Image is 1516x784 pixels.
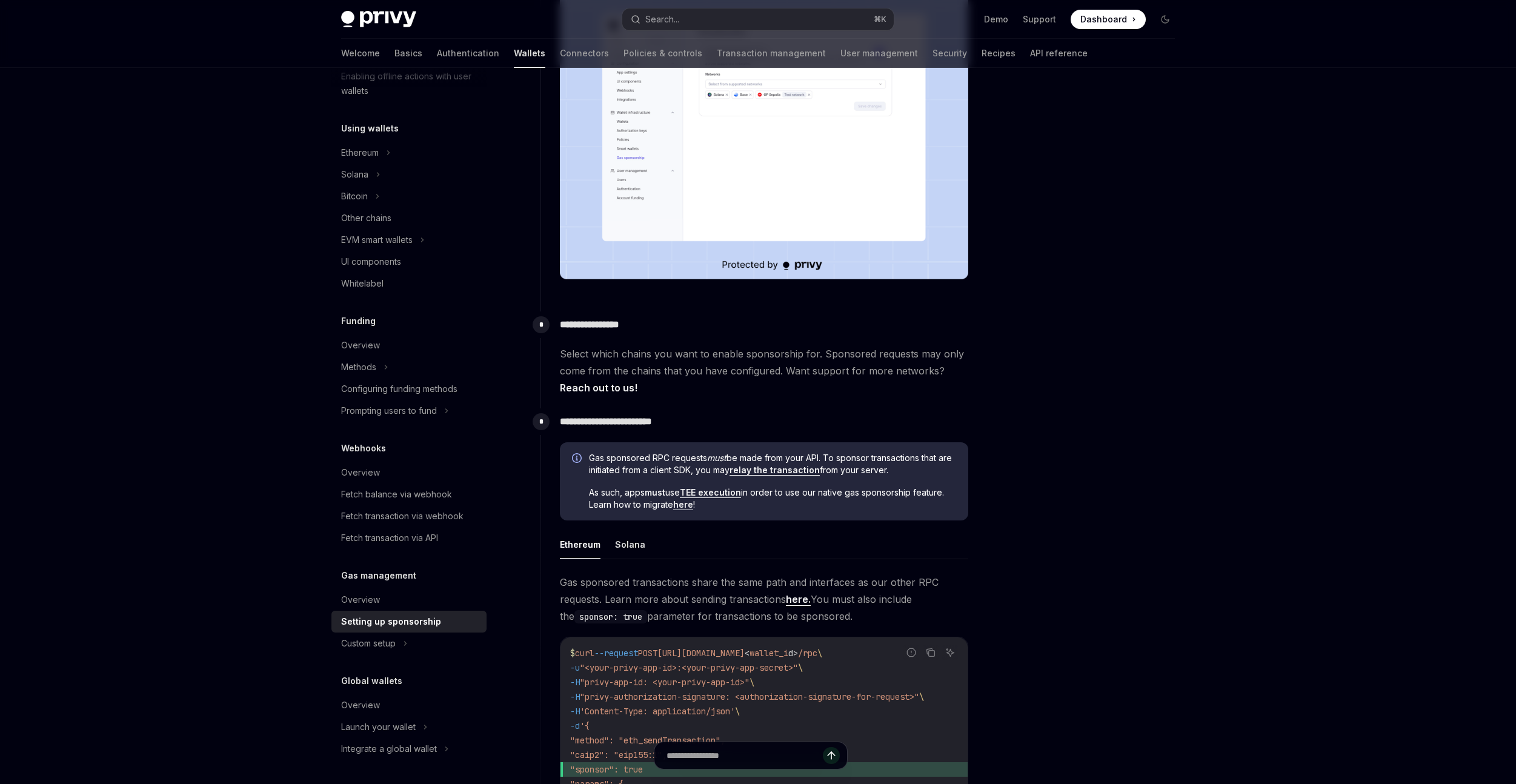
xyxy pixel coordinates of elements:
a: Other chains [331,207,487,229]
a: Support [1023,13,1056,25]
span: \ [919,691,924,702]
div: Configuring funding methods [341,382,457,396]
div: Overview [341,338,380,353]
div: Setting up sponsorship [341,614,441,629]
h5: Webhooks [341,441,386,456]
div: Fetch transaction via API [341,531,438,545]
span: -H [570,691,580,702]
span: '{ [580,720,590,731]
div: Ethereum [341,145,379,160]
a: Overview [331,694,487,716]
span: -H [570,677,580,688]
span: As such, apps use in order to use our native gas sponsorship feature. Learn how to migrate ! [589,487,956,511]
h5: Funding [341,314,376,328]
a: Transaction management [717,39,826,68]
a: TEE execution [680,487,741,498]
span: -u [570,662,580,673]
span: wallet_i [750,648,788,659]
span: /rpc [798,648,817,659]
a: Recipes [982,39,1016,68]
span: ⌘ K [874,15,886,24]
span: $ [570,648,575,659]
div: Prompting users to fund [341,404,437,418]
span: -H [570,706,580,717]
button: Toggle dark mode [1155,10,1175,29]
code: sponsor: true [574,610,647,623]
a: Configuring funding methods [331,378,487,400]
span: "method": "eth_sendTransaction", [570,735,725,746]
a: Connectors [560,39,609,68]
span: \ [735,706,740,717]
h5: Global wallets [341,674,402,688]
button: Report incorrect code [903,645,919,660]
a: Authentication [437,39,499,68]
span: --request [594,648,638,659]
a: Policies & controls [623,39,702,68]
span: curl [575,648,594,659]
div: Overview [341,465,380,480]
a: Overview [331,462,487,483]
a: Whitelabel [331,273,487,294]
span: "<your-privy-app-id>:<your-privy-app-secret>" [580,662,798,673]
span: 'Content-Type: application/json' [580,706,735,717]
a: Reach out to us! [560,382,637,394]
span: \ [750,677,754,688]
a: Wallets [514,39,545,68]
a: Setting up sponsorship [331,611,487,633]
img: dark logo [341,11,416,28]
span: > [793,648,798,659]
a: User management [840,39,918,68]
div: Launch your wallet [341,720,416,734]
div: UI components [341,254,401,269]
a: Basics [394,39,422,68]
a: here. [786,593,811,606]
div: Whitelabel [341,276,384,291]
span: "privy-authorization-signature: <authorization-signature-for-request>" [580,691,919,702]
svg: Info [572,453,584,465]
a: API reference [1030,39,1088,68]
span: -d [570,720,580,731]
div: EVM smart wallets [341,233,413,247]
button: Ethereum [560,530,600,559]
span: \ [798,662,803,673]
div: Overview [341,593,380,607]
div: Solana [341,167,368,182]
a: Overview [331,589,487,611]
em: must [707,453,726,463]
span: d [788,648,793,659]
a: Dashboard [1071,10,1146,29]
a: Fetch transaction via API [331,527,487,549]
a: Demo [984,13,1008,25]
a: Fetch transaction via webhook [331,505,487,527]
button: Solana [615,530,645,559]
span: "privy-app-id: <your-privy-app-id>" [580,677,750,688]
h5: Using wallets [341,121,399,136]
button: Search...⌘K [622,8,894,30]
button: Copy the contents from the code block [923,645,939,660]
div: Integrate a global wallet [341,742,437,756]
a: Welcome [341,39,380,68]
div: Fetch balance via webhook [341,487,452,502]
span: Dashboard [1080,13,1127,25]
span: \ [817,648,822,659]
span: Gas sponsored transactions share the same path and interfaces as our other RPC requests. Learn mo... [560,574,968,625]
h5: Gas management [341,568,416,583]
div: Methods [341,360,376,374]
div: Other chains [341,211,391,225]
a: Overview [331,334,487,356]
a: here [673,499,693,510]
a: relay the transaction [730,465,820,476]
div: Bitcoin [341,189,368,204]
span: Select which chains you want to enable sponsorship for. Sponsored requests may only come from the... [560,345,968,396]
strong: must [645,487,665,497]
button: Send message [823,747,840,764]
div: Custom setup [341,636,396,651]
span: Gas sponsored RPC requests be made from your API. To sponsor transactions that are initiated from... [589,452,956,476]
div: Search... [645,12,679,27]
a: UI components [331,251,487,273]
a: Fetch balance via webhook [331,483,487,505]
div: Overview [341,698,380,713]
span: [URL][DOMAIN_NAME] [657,648,745,659]
span: POST [638,648,657,659]
button: Ask AI [942,645,958,660]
